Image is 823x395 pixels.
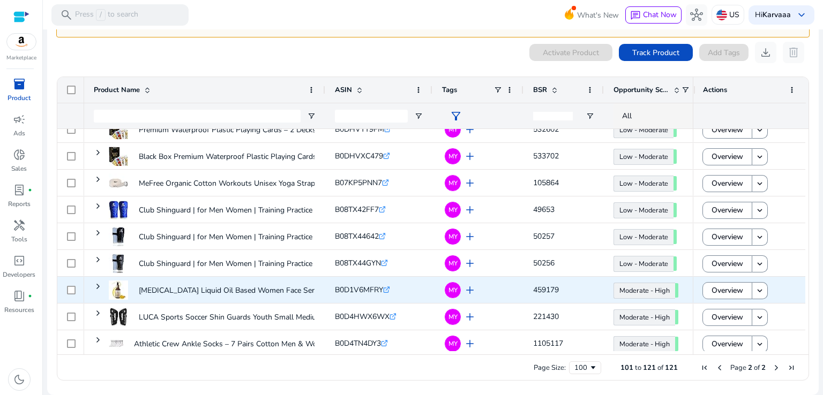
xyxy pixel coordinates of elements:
[139,226,356,248] p: Club Shinguard | for Men Women | Training Practice and Sports...
[448,233,458,240] span: MY
[755,313,765,322] mat-icon: keyboard_arrow_down
[463,123,476,136] span: add
[625,6,682,24] button: chatChat Now
[755,339,765,349] mat-icon: keyboard_arrow_down
[13,128,25,138] p: Ads
[729,5,739,24] p: US
[6,54,36,62] p: Marketplace
[702,175,752,192] button: Overview
[613,122,674,138] a: Low - Moderate
[574,363,589,373] div: 100
[533,231,555,241] span: 50257
[674,123,677,137] span: 57.50
[702,282,752,299] button: Overview
[787,363,796,372] div: Last Page
[712,199,743,221] span: Overview
[703,85,727,95] span: Actions
[335,312,390,322] span: B0D4HWX6WX
[533,285,559,295] span: 459179
[448,153,458,159] span: MY
[702,229,752,246] button: Overview
[702,148,752,165] button: Overview
[4,305,34,315] p: Resources
[674,203,677,217] span: 59.63
[613,309,675,325] a: Moderate - High
[307,112,316,120] button: Open Filter Menu
[686,4,707,26] button: hub
[75,9,138,21] p: Press to search
[13,184,26,196] span: lab_profile
[448,340,458,347] span: MY
[577,6,619,25] span: What's New
[109,307,128,326] img: 41izf0QSMQL._AC_US40_.jpg
[533,258,555,268] span: 50256
[712,253,743,275] span: Overview
[11,234,27,244] p: Tools
[94,85,140,95] span: Product Name
[755,259,765,269] mat-icon: keyboard_arrow_down
[675,283,678,298] span: 67.80
[109,280,128,300] img: 41KHj3uGt0L._SS40_.jpg
[712,279,743,301] span: Overview
[448,287,458,293] span: MY
[533,178,559,188] span: 105864
[463,150,476,163] span: add
[700,363,709,372] div: First Page
[674,176,677,191] span: 58.13
[139,146,357,168] p: Black Box Premium Waterproof Plastic Playing Cards – Flexible,...
[139,199,356,221] p: Club Shinguard | for Men Women | Training Practice and Sports...
[748,363,752,373] span: 2
[139,306,385,328] p: LUCA Sports Soccer Shin Guards Youth Small Medium Size - Superlight...
[569,361,601,374] div: Page Size
[13,78,26,90] span: inventory_2
[730,363,746,373] span: Page
[702,202,752,219] button: Overview
[643,363,656,373] span: 121
[755,11,791,19] p: Hi
[690,9,703,21] span: hub
[755,125,765,135] mat-icon: keyboard_arrow_down
[613,202,674,218] a: Low - Moderate
[8,199,31,209] p: Reports
[448,314,458,320] span: MY
[8,93,31,103] p: Product
[335,338,381,348] span: B0D4TN4DY3
[613,85,669,95] span: Opportunity Score
[335,258,381,268] span: B08TX44GYN
[586,112,594,120] button: Open Filter Menu
[613,283,675,299] a: Moderate - High
[13,290,26,302] span: book_4
[632,47,679,58] span: Track Product
[712,226,743,248] span: Overview
[448,260,458,267] span: MY
[448,126,458,133] span: MY
[28,294,32,298] span: fiber_manual_record
[755,42,776,63] button: download
[442,85,457,95] span: Tags
[13,219,26,232] span: handyman
[533,124,559,134] span: 532602
[335,204,379,215] span: B08TX42FF7
[109,200,128,219] img: 41qOquI+veL._AC_US40_.jpg
[712,333,743,355] span: Overview
[613,176,674,192] a: Low - Moderate
[613,229,674,245] a: Low - Moderate
[335,110,408,123] input: ASIN Filter Input
[139,172,373,194] p: MeFree Organic Cotton Workouts Unisex Yoga Straps Belt - Exercise...
[534,363,566,373] div: Page Size:
[11,164,27,173] p: Sales
[463,230,476,243] span: add
[335,178,382,188] span: B07KP5PNN7
[755,206,765,215] mat-icon: keyboard_arrow_down
[335,85,352,95] span: ASIN
[13,254,26,267] span: code_blocks
[448,180,458,186] span: MY
[335,151,383,161] span: B0DHVXC479
[674,230,677,244] span: 59.63
[13,373,26,386] span: dark_mode
[674,256,677,271] span: 59.63
[109,120,128,139] img: 51hMqBzEp0L._AC_US40_.jpg
[414,112,423,120] button: Open Filter Menu
[94,110,301,123] input: Product Name Filter Input
[134,333,358,355] p: Athletic Crew Ankle Socks – 7 Pairs Cotton Men & Women Letter...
